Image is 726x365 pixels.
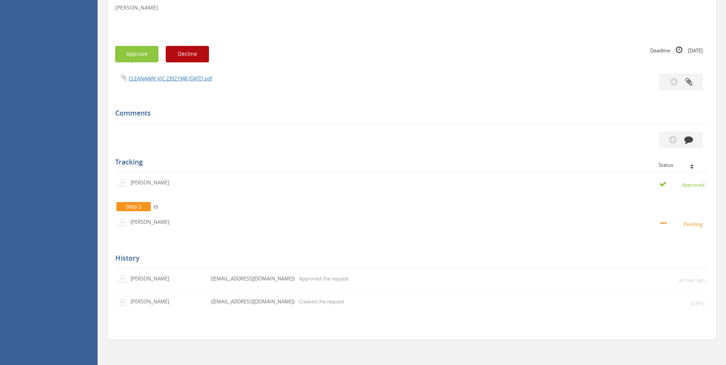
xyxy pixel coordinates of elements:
[131,275,175,282] p: [PERSON_NAME]
[299,275,349,282] p: Approved the request
[119,179,131,187] img: user-icon.png
[661,220,705,228] small: Pending
[119,219,131,226] img: user-icon.png
[131,179,175,186] p: [PERSON_NAME]
[131,218,175,226] p: [PERSON_NAME]
[166,46,209,62] button: Decline
[690,300,705,307] small: [DATE]
[299,298,344,305] p: Created the request
[650,46,703,54] small: Deadline [DATE]
[116,202,151,211] span: Step 2
[679,277,705,284] small: an hour ago
[115,4,708,11] p: [PERSON_NAME]
[659,162,703,168] div: Status
[129,75,212,82] a: CLEANAWAY VIC 23921948 [DATE].pdf
[115,109,703,117] h5: Comments
[211,275,295,282] p: ([EMAIL_ADDRESS][DOMAIN_NAME])
[119,275,131,283] img: user-icon.png
[131,298,175,305] p: [PERSON_NAME]
[119,298,131,306] img: user-icon.png
[211,298,295,305] p: ([EMAIL_ADDRESS][DOMAIN_NAME])
[115,46,158,62] button: Approve
[115,158,703,166] h5: Tracking
[115,254,703,262] h5: History
[659,180,705,189] small: Approved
